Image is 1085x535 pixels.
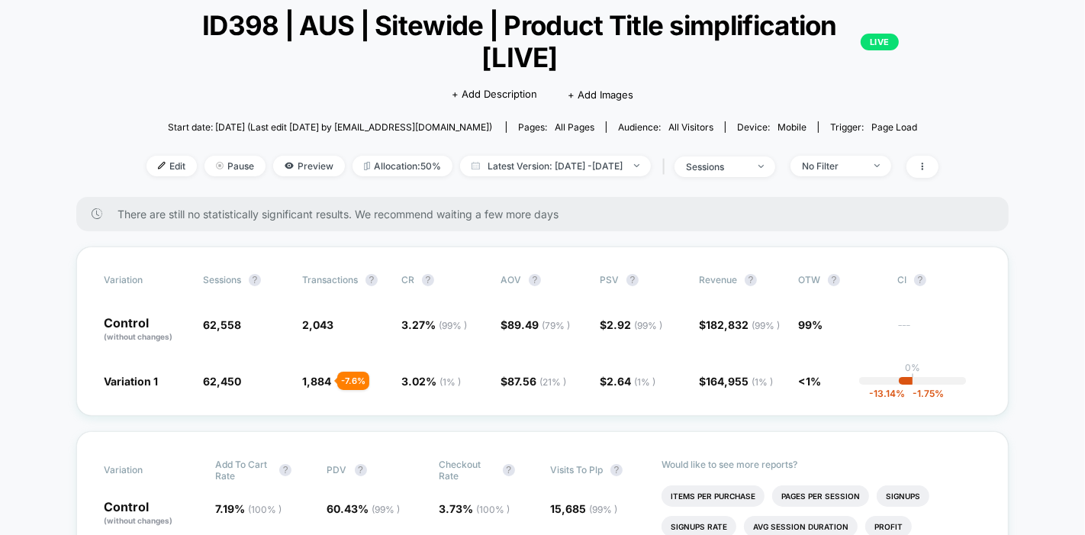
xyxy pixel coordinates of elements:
li: Signups [877,485,929,507]
p: Control [104,501,200,527]
div: sessions [686,161,747,172]
span: $ [699,375,773,388]
span: Checkout Rate [439,459,495,482]
span: (without changes) [104,516,172,525]
img: edit [158,162,166,169]
span: 62,450 [203,375,241,388]
span: 164,955 [706,375,773,388]
div: Audience: [618,121,713,133]
span: $ [699,318,780,331]
span: ( 100 % ) [476,504,510,515]
img: end [874,164,880,167]
span: ( 21 % ) [539,376,566,388]
span: --- [897,321,981,343]
span: ( 79 % ) [542,320,570,331]
span: Visits To Plp [550,464,603,475]
span: 89.49 [507,318,570,331]
span: ( 1 % ) [634,376,655,388]
span: OTW [798,274,882,286]
p: 0% [905,362,920,373]
p: LIVE [861,34,899,50]
button: ? [610,464,623,476]
button: ? [365,274,378,286]
span: Sessions [203,274,241,285]
span: ( 1 % ) [439,376,461,388]
span: PDV [327,464,347,475]
span: ( 99 % ) [372,504,401,515]
span: $ [501,375,566,388]
span: 99% [798,318,823,331]
span: -13.14 % [870,388,906,399]
span: 87.56 [507,375,566,388]
span: Variation [104,459,188,482]
div: Pages: [518,121,594,133]
span: 62,558 [203,318,241,331]
span: 3.02 % [401,375,461,388]
span: Page Load [871,121,917,133]
button: ? [914,274,926,286]
img: end [758,165,764,168]
span: all pages [555,121,594,133]
span: Pause [204,156,266,176]
span: <1% [798,375,821,388]
span: There are still no statistically significant results. We recommend waiting a few more days [118,208,978,221]
span: 7.19 % [215,502,282,515]
span: Device: [725,121,818,133]
button: ? [503,464,515,476]
p: Control [104,317,188,343]
span: $ [501,318,570,331]
img: calendar [472,162,480,169]
span: ID398 | AUS | Sitewide | Product Title simplification [LIVE] [186,9,899,73]
button: ? [626,274,639,286]
button: ? [355,464,367,476]
span: -1.75 % [906,388,945,399]
button: ? [828,274,840,286]
span: 3.73 % [439,502,510,515]
span: ( 99 % ) [752,320,780,331]
span: All Visitors [668,121,713,133]
div: Trigger: [830,121,917,133]
button: ? [422,274,434,286]
span: 15,685 [550,502,617,515]
img: end [634,164,639,167]
span: 2.64 [607,375,655,388]
span: Allocation: 50% [353,156,452,176]
span: ( 99 % ) [589,504,617,515]
p: Would like to see more reports? [662,459,981,470]
button: ? [249,274,261,286]
span: $ [600,375,655,388]
span: Transactions [302,274,358,285]
span: 3.27 % [401,318,467,331]
span: Start date: [DATE] (Last edit [DATE] by [EMAIL_ADDRESS][DOMAIN_NAME]) [168,121,492,133]
span: 182,832 [706,318,780,331]
span: 60.43 % [327,502,401,515]
li: Pages Per Session [772,485,869,507]
span: Latest Version: [DATE] - [DATE] [460,156,651,176]
span: ( 99 % ) [439,320,467,331]
div: No Filter [802,160,863,172]
span: $ [600,318,662,331]
span: + Add Images [568,89,633,101]
span: ( 99 % ) [634,320,662,331]
span: CI [897,274,981,286]
p: | [911,373,914,385]
span: ( 1 % ) [752,376,773,388]
span: mobile [778,121,807,133]
button: ? [529,274,541,286]
img: rebalance [364,162,370,170]
span: Variation [104,274,188,286]
button: ? [745,274,757,286]
span: 2,043 [302,318,333,331]
span: Edit [146,156,197,176]
span: CR [401,274,414,285]
span: + Add Description [452,87,537,102]
li: Items Per Purchase [662,485,765,507]
span: PSV [600,274,619,285]
span: Variation 1 [104,375,158,388]
div: - 7.6 % [337,372,369,390]
span: ( 100 % ) [248,504,282,515]
span: 2.92 [607,318,662,331]
span: Add To Cart Rate [215,459,272,482]
span: | [658,156,675,178]
span: 1,884 [302,375,331,388]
